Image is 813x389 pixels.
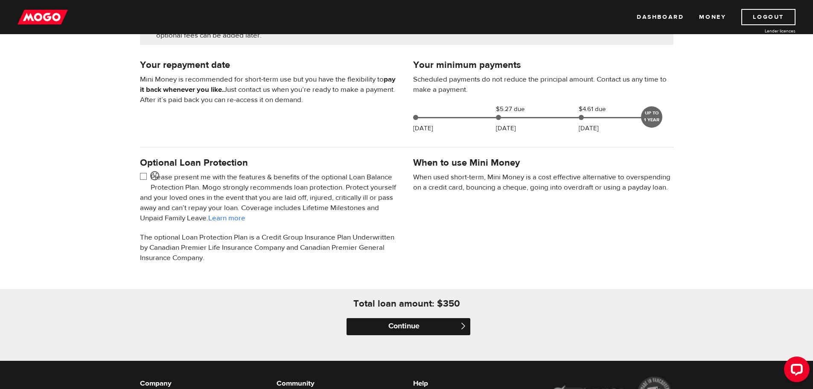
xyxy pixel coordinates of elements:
p: When used short-term, Mini Money is a cost effective alternative to overspending on a credit card... [413,172,673,193]
a: Logout [741,9,796,25]
h4: 350 [443,298,460,310]
h6: Community [277,378,400,389]
input: <span class="smiley-face happy"></span> [140,172,151,183]
h4: Optional Loan Protection [140,157,400,169]
p: [DATE] [496,123,516,134]
h4: Your minimum payments [413,59,673,71]
h6: Help [413,378,537,389]
p: Mini Money is recommended for short-term use but you have the flexibility to Just contact us when... [140,74,400,105]
p: Scheduled payments do not reduce the principal amount. Contact us any time to make a payment. [413,74,673,95]
input: Continue [347,318,470,335]
p: [DATE] [579,123,599,134]
h4: Your repayment date [140,59,400,71]
h6: Company [140,378,264,389]
span: $4.61 due [579,104,621,114]
a: Dashboard [637,9,684,25]
p: [DATE] [413,123,433,134]
a: Learn more [208,214,245,223]
a: Lender licences [731,28,796,34]
p: The optional Loan Protection Plan is a Credit Group Insurance Plan Underwritten by Canadian Premi... [140,232,400,263]
h4: When to use Mini Money [413,157,520,169]
a: Money [699,9,726,25]
h4: Total loan amount: $ [353,298,443,310]
b: pay it back whenever you like. [140,75,396,94]
div: UP TO 1 YEAR [641,106,662,128]
img: mogo_logo-11ee424be714fa7cbb0f0f49df9e16ec.png [17,9,68,25]
p: Please present me with the features & benefits of the optional Loan Balance Protection Plan. Mogo... [140,172,400,223]
iframe: LiveChat chat widget [777,353,813,389]
span: $5.27 due [496,104,539,114]
span:  [460,322,467,330]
